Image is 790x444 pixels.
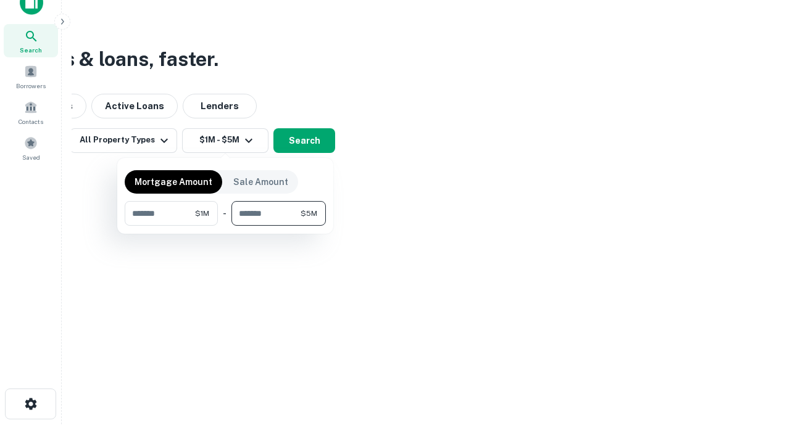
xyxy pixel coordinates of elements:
[728,345,790,405] iframe: Chat Widget
[135,175,212,189] p: Mortgage Amount
[233,175,288,189] p: Sale Amount
[301,208,317,219] span: $5M
[223,201,227,226] div: -
[195,208,209,219] span: $1M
